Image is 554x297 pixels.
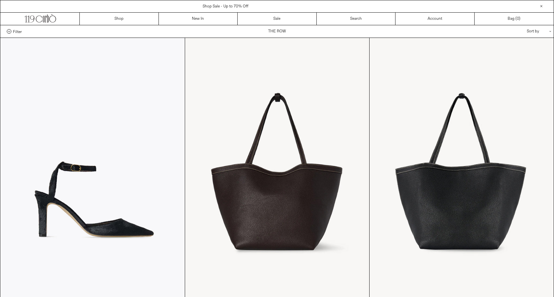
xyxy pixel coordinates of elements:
[159,13,238,25] a: New In
[203,4,248,9] a: Shop Sale - Up to 70% Off
[517,16,520,22] span: )
[13,29,22,34] span: Filter
[475,13,554,25] a: Bag ()
[317,13,396,25] a: Search
[489,25,547,38] div: Sort by
[80,13,159,25] a: Shop
[238,13,317,25] a: Sale
[517,16,519,21] span: 0
[395,13,475,25] a: Account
